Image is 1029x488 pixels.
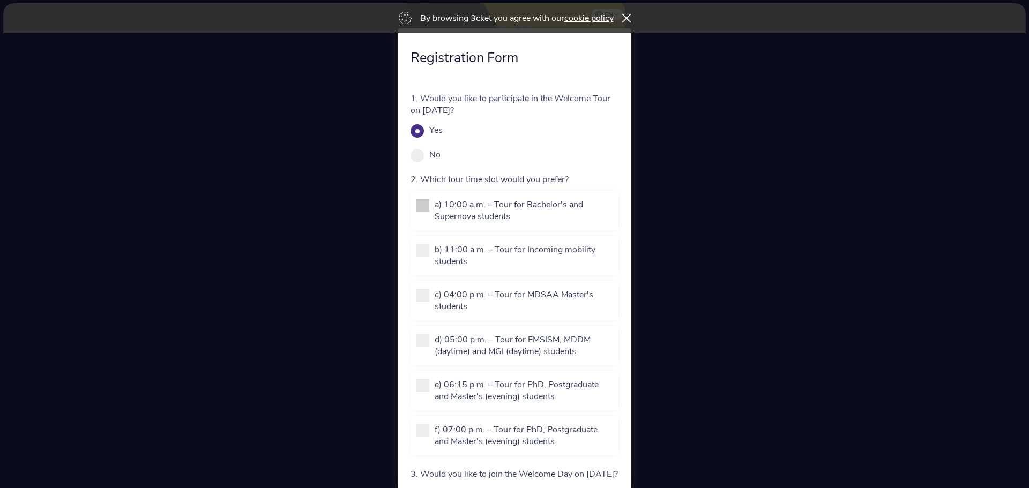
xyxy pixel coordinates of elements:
p: d) 05:00 p.m. – Tour for EMSISM, MDDM (daytime) and MGI (daytime) students [435,334,613,357]
p: f) 07:00 p.m. – Tour for PhD, Postgraduate and Master's (evening) students [435,424,613,447]
p: b) 11:00 a.m. – Tour for Incoming mobility students [435,244,613,267]
p: 2. Which tour time slot would you prefer? [411,174,618,185]
p: a) 10:00 a.m. – Tour for Bachelor's and Supernova students [435,199,613,222]
p: c) 04:00 p.m. – Tour for MDSAA Master's students [435,289,613,312]
label: No [429,149,441,161]
p: 3. Would you like to join the Welcome Day on [DATE]? [411,468,618,480]
a: cookie policy [564,12,614,24]
h4: Registration Form [411,49,618,67]
p: 1. Would you like to participate in the Welcome Tour on [DATE]? [411,93,618,116]
label: Yes [429,124,443,136]
p: By browsing 3cket you agree with our [420,12,614,24]
p: e) 06:15 p.m. – Tour for PhD, Postgraduate and Master's (evening) students [435,379,613,402]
